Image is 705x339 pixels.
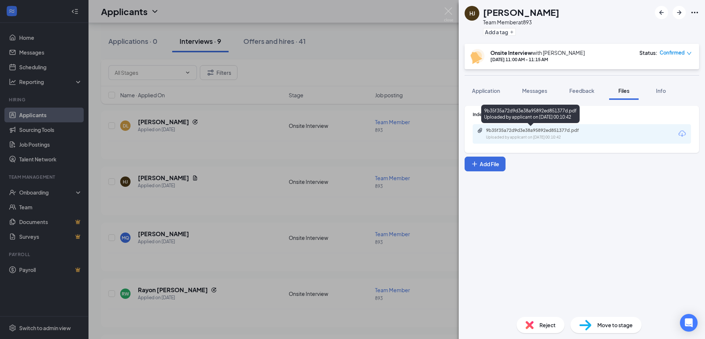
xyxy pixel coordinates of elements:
svg: ArrowRight [675,8,684,17]
div: HJ [469,10,475,17]
b: Onsite Interview [490,49,532,56]
span: Confirmed [660,49,685,56]
div: Status : [639,49,657,56]
svg: Download [678,129,687,138]
span: Move to stage [597,321,633,329]
svg: Ellipses [690,8,699,17]
span: down [687,51,692,56]
svg: Plus [471,160,478,168]
h1: [PERSON_NAME] [483,6,559,18]
button: Add FilePlus [465,157,506,171]
span: Reject [539,321,556,329]
div: with [PERSON_NAME] [490,49,585,56]
span: Info [656,87,666,94]
div: Open Intercom Messenger [680,314,698,332]
span: Feedback [569,87,594,94]
div: [DATE] 11:00 AM - 11:15 AM [490,56,585,63]
svg: Plus [510,30,514,34]
button: ArrowLeftNew [655,6,668,19]
div: 9b35f35a72d9d3e38a95892ed851377d.pdf [486,127,589,133]
svg: Paperclip [477,127,483,133]
span: Application [472,87,500,94]
a: Paperclip9b35f35a72d9d3e38a95892ed851377d.pdfUploaded by applicant on [DATE] 00:10:42 [477,127,597,140]
svg: ArrowLeftNew [657,8,666,17]
div: Team Member at 893 [483,18,559,26]
div: 9b35f35a72d9d3e38a95892ed851377d.pdf Uploaded by applicant on [DATE] 00:10:42 [481,105,580,123]
span: Files [618,87,629,94]
span: Messages [522,87,547,94]
button: ArrowRight [673,6,686,19]
div: Indeed Resume [473,111,691,118]
button: PlusAdd a tag [483,28,516,36]
div: Uploaded by applicant on [DATE] 00:10:42 [486,134,597,140]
